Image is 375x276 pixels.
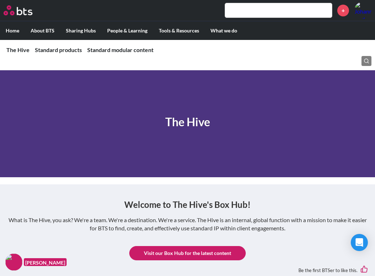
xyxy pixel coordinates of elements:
[205,21,243,40] label: What we do
[101,21,153,40] label: People & Learning
[25,21,60,40] label: About BTS
[337,5,349,16] a: +
[4,5,32,15] img: BTS Logo
[165,114,210,130] h1: The Hive
[354,2,371,19] img: Johanna Lindquist
[354,2,371,19] a: Profile
[4,5,46,15] a: Go home
[153,21,205,40] label: Tools & Resources
[24,258,67,266] figcaption: [PERSON_NAME]
[124,199,251,210] strong: Welcome to The Hive's Box Hub!
[7,216,368,232] p: What is The Hive, you ask? We're a team. We're a destination. We're a service. The Hive is an int...
[60,21,101,40] label: Sharing Hubs
[87,46,153,53] a: Standard modular content
[6,46,30,53] a: The Hive
[35,46,82,53] a: Standard products
[5,254,22,271] img: F
[129,246,246,260] a: Visit our Box Hub for the latest content
[351,234,368,251] div: Open Intercom Messenger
